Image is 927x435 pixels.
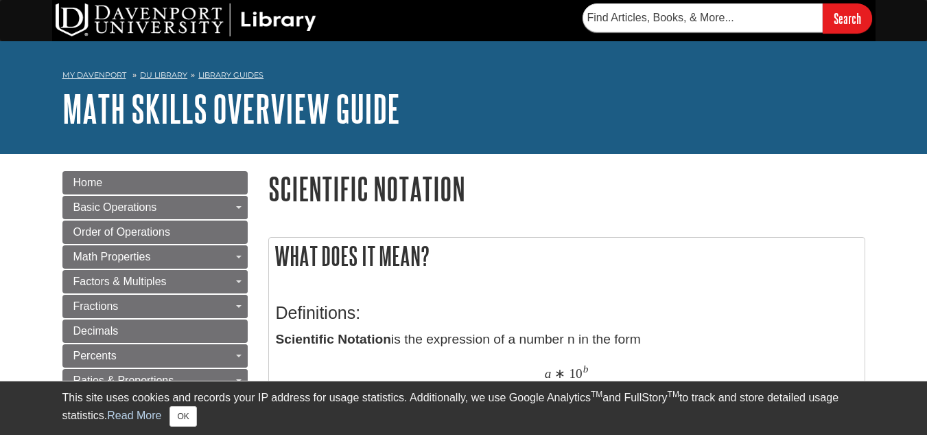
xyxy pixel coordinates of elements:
a: DU Library [140,70,187,80]
sup: TM [591,390,602,399]
form: Searches DU Library's articles, books, and more [583,3,872,33]
a: Basic Operations [62,196,248,219]
sup: TM [668,390,679,399]
a: My Davenport [62,69,126,81]
input: Search [823,3,872,33]
a: Home [62,171,248,194]
span: Basic Operations [73,201,157,213]
button: Close [169,406,196,427]
span: Math Properties [73,251,151,263]
span: 10 [570,366,583,381]
a: Order of Operations [62,221,248,244]
a: Math Skills Overview Guide [62,87,400,130]
span: b [583,363,589,375]
a: Ratios & Proportions [62,369,248,392]
span: a [545,366,552,381]
img: DU Library [56,3,316,36]
span: Home [73,177,103,188]
span: Order of Operations [73,226,170,238]
a: Read More [107,410,161,421]
a: Library Guides [198,70,263,80]
a: Decimals [62,320,248,343]
h2: What does it mean? [269,238,865,274]
span: Decimals [73,325,119,337]
span: Fractions [73,300,119,312]
span: Percents [73,350,117,361]
nav: breadcrumb [62,66,865,88]
strong: Scientific Notation [276,332,391,346]
input: Find Articles, Books, & More... [583,3,823,32]
a: Factors & Multiples [62,270,248,293]
div: This site uses cookies and records your IP address for usage statistics. Additionally, we use Goo... [62,390,865,427]
a: Percents [62,344,248,368]
a: Math Properties [62,245,248,269]
a: Fractions [62,295,248,318]
span: Ratios & Proportions [73,375,174,386]
h3: Definitions: [276,303,858,323]
span: ∗ [554,366,565,381]
h1: Scientific Notation [268,171,865,206]
span: Factors & Multiples [73,276,167,287]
